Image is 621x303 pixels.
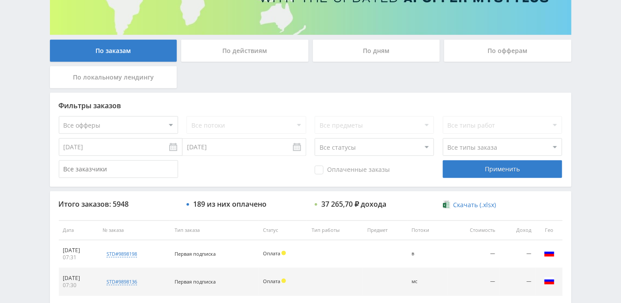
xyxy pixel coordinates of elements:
[63,282,94,289] div: 07:30
[63,254,94,261] div: 07:31
[263,250,280,257] span: Оплата
[453,201,496,208] span: Скачать (.xlsx)
[313,40,440,62] div: По дням
[499,220,536,240] th: Доход
[443,200,450,209] img: xlsx
[59,102,563,110] div: Фильтры заказов
[443,201,496,209] a: Скачать (.xlsx)
[444,40,571,62] div: По офферам
[59,200,178,208] div: Итого заказов: 5948
[499,240,536,268] td: —
[443,160,562,178] div: Применить
[448,240,499,268] td: —
[499,268,536,296] td: —
[175,278,216,285] span: Первая подписка
[363,220,407,240] th: Предмет
[412,279,443,284] div: мс
[98,220,170,240] th: № заказа
[50,40,177,62] div: По заказам
[544,276,555,286] img: rus.png
[544,248,555,258] img: rus.png
[263,278,280,284] span: Оплата
[193,200,267,208] div: 189 из них оплачено
[307,220,363,240] th: Тип работы
[59,220,99,240] th: Дата
[321,200,386,208] div: 37 265,70 ₽ дохода
[282,279,286,283] span: Холд
[315,166,390,174] span: Оплаченные заказы
[181,40,309,62] div: По действиям
[170,220,259,240] th: Тип заказа
[536,220,563,240] th: Гео
[408,220,448,240] th: Потоки
[63,247,94,254] div: [DATE]
[412,251,443,257] div: в
[448,220,499,240] th: Стоимость
[259,220,307,240] th: Статус
[59,160,178,178] input: Все заказчики
[175,250,216,257] span: Первая подписка
[282,251,286,255] span: Холд
[107,250,137,258] div: std#9898198
[63,275,94,282] div: [DATE]
[448,268,499,296] td: —
[107,278,137,285] div: std#9898136
[50,66,177,88] div: По локальному лендингу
